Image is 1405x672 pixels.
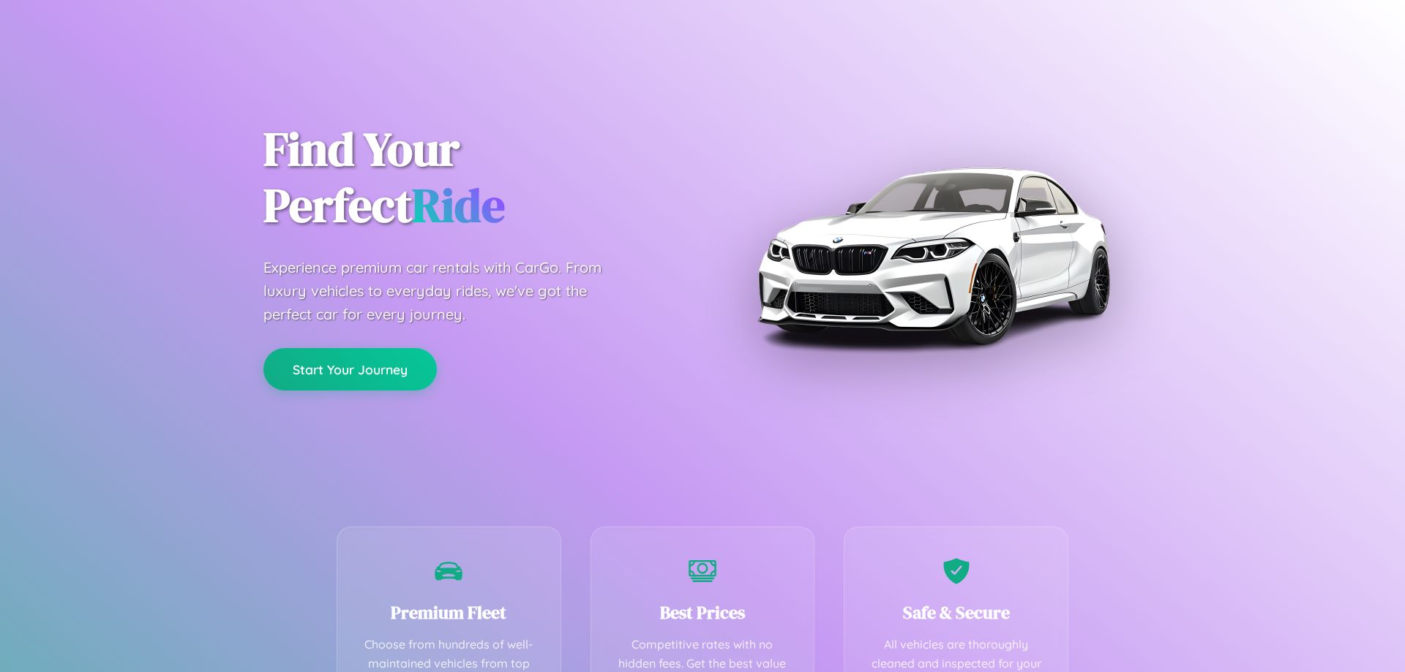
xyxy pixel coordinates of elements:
[263,256,629,326] p: Experience premium car rentals with CarGo. From luxury vehicles to everyday rides, we've got the ...
[412,173,505,237] span: Ride
[263,348,437,390] button: Start Your Journey
[866,600,1046,624] h3: Safe & Secure
[750,73,1116,439] img: Premium BMW car rental vehicle
[613,600,793,624] h3: Best Prices
[359,600,539,624] h3: Premium Fleet
[263,121,681,234] h1: Find Your Perfect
